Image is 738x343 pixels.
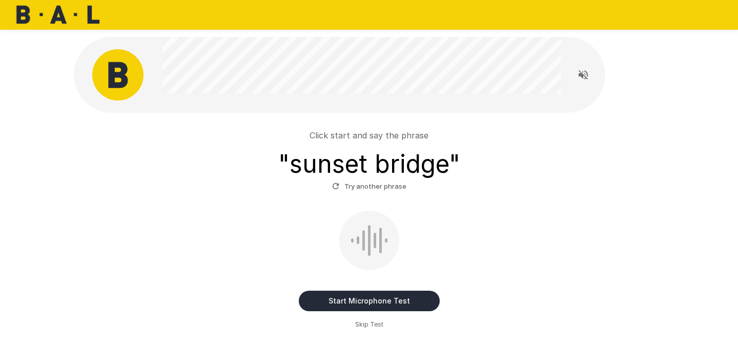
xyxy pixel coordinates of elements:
span: Skip Test [355,319,383,330]
button: Try another phrase [330,178,409,194]
button: Read questions aloud [573,65,593,85]
img: bal_avatar.png [92,49,143,100]
p: Click start and say the phrase [310,129,428,142]
button: Start Microphone Test [299,291,440,311]
h3: " sunset bridge " [278,150,460,178]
